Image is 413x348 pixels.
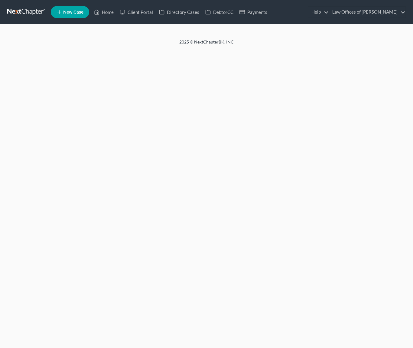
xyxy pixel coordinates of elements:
[308,7,329,18] a: Help
[156,7,202,18] a: Directory Cases
[236,7,270,18] a: Payments
[34,39,379,50] div: 2025 © NextChapterBK, INC
[329,7,405,18] a: Law Offices of [PERSON_NAME]
[91,7,117,18] a: Home
[202,7,236,18] a: DebtorCC
[51,6,89,18] new-legal-case-button: New Case
[117,7,156,18] a: Client Portal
